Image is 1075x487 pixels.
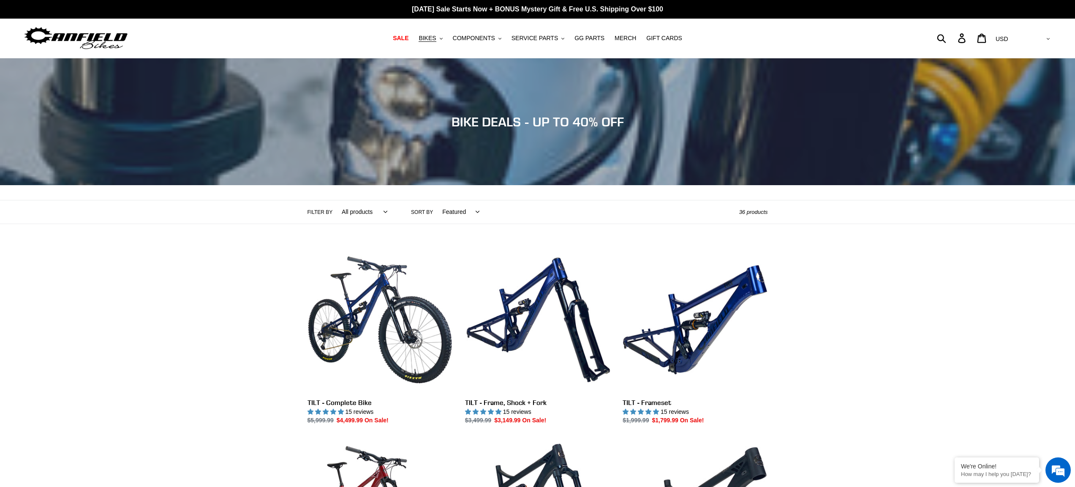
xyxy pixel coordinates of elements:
[308,208,333,216] label: Filter by
[453,35,495,42] span: COMPONENTS
[452,114,624,129] span: BIKE DEALS - UP TO 40% OFF
[942,29,963,47] input: Search
[642,33,686,44] a: GIFT CARDS
[512,35,558,42] span: SERVICE PARTS
[574,35,604,42] span: GG PARTS
[411,208,433,216] label: Sort by
[961,471,1033,477] p: How may I help you today?
[570,33,609,44] a: GG PARTS
[449,33,506,44] button: COMPONENTS
[507,33,569,44] button: SERVICE PARTS
[646,35,682,42] span: GIFT CARDS
[615,35,636,42] span: MERCH
[23,25,129,52] img: Canfield Bikes
[610,33,640,44] a: MERCH
[389,33,413,44] a: SALE
[961,463,1033,470] div: We're Online!
[419,35,436,42] span: BIKES
[393,35,408,42] span: SALE
[414,33,446,44] button: BIKES
[739,209,768,215] span: 36 products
